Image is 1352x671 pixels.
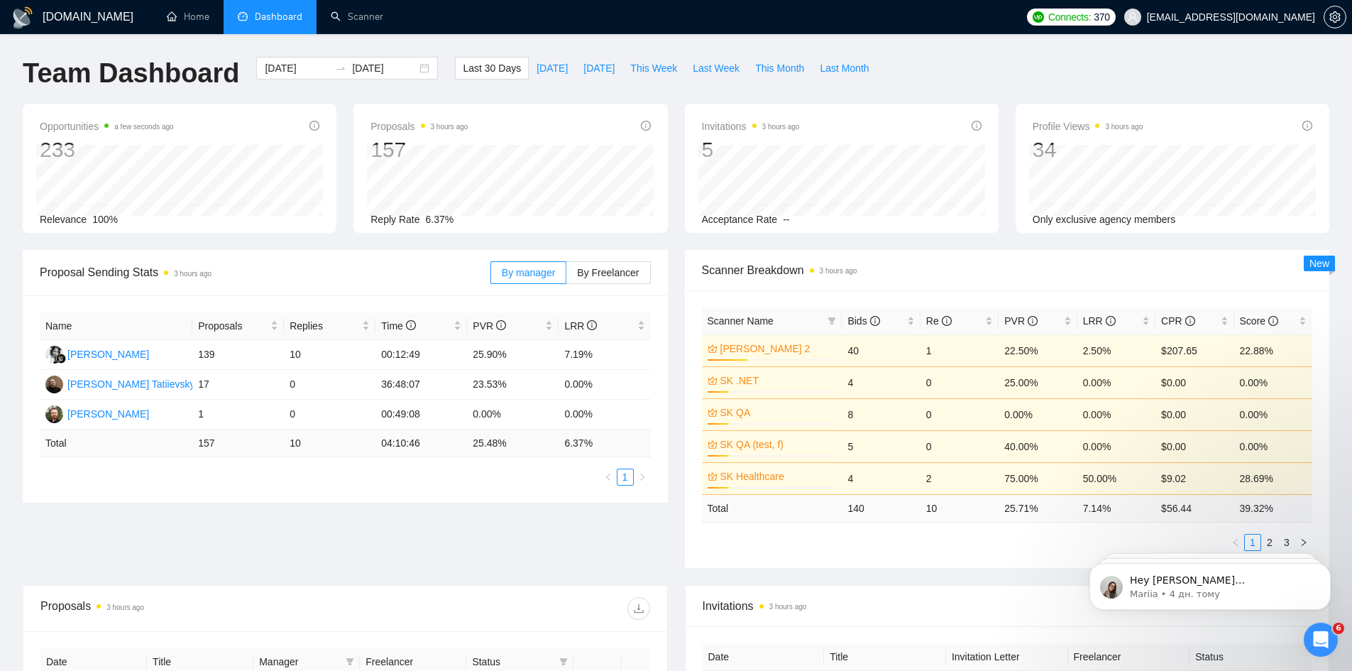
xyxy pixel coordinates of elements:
p: Message from Mariia, sent 4 дн. тому [62,55,245,67]
span: Score [1240,315,1278,327]
span: info-circle [1028,316,1038,326]
a: SK Healthcare [720,469,834,484]
a: 1 [617,469,633,485]
span: left [604,473,612,481]
time: 3 hours ago [820,267,857,275]
span: Last Week [693,60,740,76]
span: This Month [755,60,804,76]
button: Last 30 Days [455,57,529,80]
button: This Month [747,57,812,80]
td: $207.65 [1155,334,1233,366]
span: -- [783,214,789,225]
span: info-circle [870,316,880,326]
td: $0.00 [1155,398,1233,430]
span: Proposal Sending Stats [40,263,490,281]
span: Manager [259,654,340,670]
td: 25.48 % [467,430,559,457]
td: 0.00% [999,398,1077,430]
span: filter [559,658,568,666]
span: filter [825,310,839,332]
span: Dashboard [255,11,302,23]
span: Profile Views [1033,118,1143,135]
div: 5 [702,136,800,163]
td: 40.00% [999,430,1077,462]
td: 50.00% [1077,462,1155,494]
button: Last Week [685,57,747,80]
td: 7.19% [559,340,650,370]
td: 0.00% [559,400,650,430]
span: filter [828,317,836,325]
span: swap-right [335,62,346,74]
span: [DATE] [537,60,568,76]
td: 1 [920,334,999,366]
span: dashboard [238,11,248,21]
span: info-circle [1302,121,1312,131]
time: 3 hours ago [769,603,807,611]
span: Bids [847,315,879,327]
span: info-circle [1268,316,1278,326]
td: 0.00% [1077,430,1155,462]
span: info-circle [496,320,506,330]
span: By Freelancer [577,267,639,278]
span: Proposals [198,318,268,334]
td: 2 [920,462,999,494]
span: Invitations [702,118,800,135]
a: setting [1324,11,1346,23]
li: Previous Page [600,469,617,486]
a: SK .NET [720,373,834,388]
time: 3 hours ago [1105,123,1143,131]
img: logo [11,6,34,29]
span: user [1128,12,1138,22]
td: 10 [920,494,999,522]
span: Connects: [1048,9,1091,25]
li: Next Page [634,469,651,486]
span: LRR [1083,315,1116,327]
th: Invitation Letter [946,643,1068,671]
img: gigradar-bm.png [56,354,66,364]
img: DT [45,376,63,393]
span: crown [708,344,718,354]
button: setting [1324,6,1346,28]
span: Last 30 Days [463,60,521,76]
li: 1 [617,469,634,486]
button: This Week [622,57,685,80]
td: 8 [842,398,920,430]
td: 23.53% [467,370,559,400]
th: Replies [284,312,375,340]
button: Last Month [812,57,876,80]
span: Hey [PERSON_NAME][EMAIL_ADDRESS][DOMAIN_NAME], Looks like your Upwork agency IT-Dimension ran out... [62,41,241,250]
span: Only exclusive agency members [1033,214,1176,225]
a: GB[PERSON_NAME] [45,348,149,359]
td: 0 [920,430,999,462]
td: 140 [842,494,920,522]
a: DT[PERSON_NAME] Tatiievskyi [45,378,197,389]
span: Acceptance Rate [702,214,778,225]
td: 1 [192,400,284,430]
div: 233 [40,136,174,163]
td: 2.50% [1077,334,1155,366]
span: PVR [473,320,506,332]
span: info-circle [587,320,597,330]
td: 0 [920,366,999,398]
span: [DATE] [583,60,615,76]
span: info-circle [406,320,416,330]
th: Status [1189,643,1312,671]
span: CPR [1161,315,1194,327]
a: homeHome [167,11,209,23]
span: Replies [290,318,359,334]
span: info-circle [641,121,651,131]
span: crown [708,408,718,418]
span: Re [926,315,952,327]
span: 6.37% [426,214,454,225]
span: right [638,473,647,481]
td: $0.00 [1155,366,1233,398]
time: a few seconds ago [114,123,173,131]
span: PVR [1004,315,1038,327]
span: Opportunities [40,118,174,135]
span: Invitations [703,597,1312,615]
td: 36:48:07 [375,370,467,400]
td: 25.00% [999,366,1077,398]
div: Proposals [40,597,345,620]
